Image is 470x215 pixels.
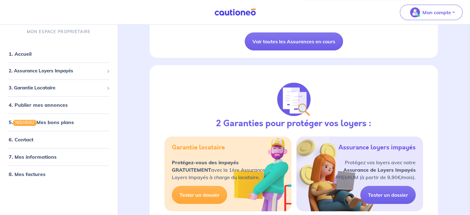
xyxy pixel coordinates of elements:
strong: Protégez-vous des impayés GRATUITEMENT [172,159,239,173]
p: MON ESPACE PROPRIÉTAIRE [27,29,91,35]
a: 1. Accueil [9,51,32,57]
p: Protégez vos loyers avec notre PREMIUM (à partir de 9,90€/mois). [336,159,416,181]
p: Mon compte [422,9,451,16]
span: 2. Assurance Loyers Impayés [9,68,104,75]
img: Cautioneo [212,8,258,16]
span: 3. Garantie Locataire [9,84,104,92]
div: 6. Contact [2,134,115,146]
h5: Assurance loyers impayés [338,144,416,151]
a: 4. Publier mes annonces [9,102,68,108]
img: illu_account_valid_menu.svg [410,7,420,17]
a: 5.NOUVEAUMes bons plans [9,119,74,126]
div: 2. Assurance Loyers Impayés [2,65,115,77]
div: 8. Mes factures [2,168,115,181]
a: 7. Mes informations [9,154,57,160]
div: 3. Garantie Locataire [2,82,115,94]
img: justif-loupe [277,83,311,116]
a: 8. Mes factures [9,171,45,178]
p: avec la 1ère Assurance Loyers Impayés à charge du locataire. [172,159,265,181]
h3: 2 Garanties pour protéger vos loyers : [216,118,371,129]
a: 6. Contact [9,137,33,143]
div: 1. Accueil [2,48,115,60]
div: 5.NOUVEAUMes bons plans [2,116,115,129]
a: Tester un dossier [360,186,416,204]
a: Voir toutes les Assurances en cours [245,32,343,50]
div: 4. Publier mes annonces [2,99,115,111]
h5: Garantie locataire [172,144,225,151]
button: illu_account_valid_menu.svgMon compte [400,5,463,20]
a: Tester un dossier [172,186,227,204]
strong: Assurance de Loyers Impayés [343,167,416,173]
div: 7. Mes informations [2,151,115,163]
